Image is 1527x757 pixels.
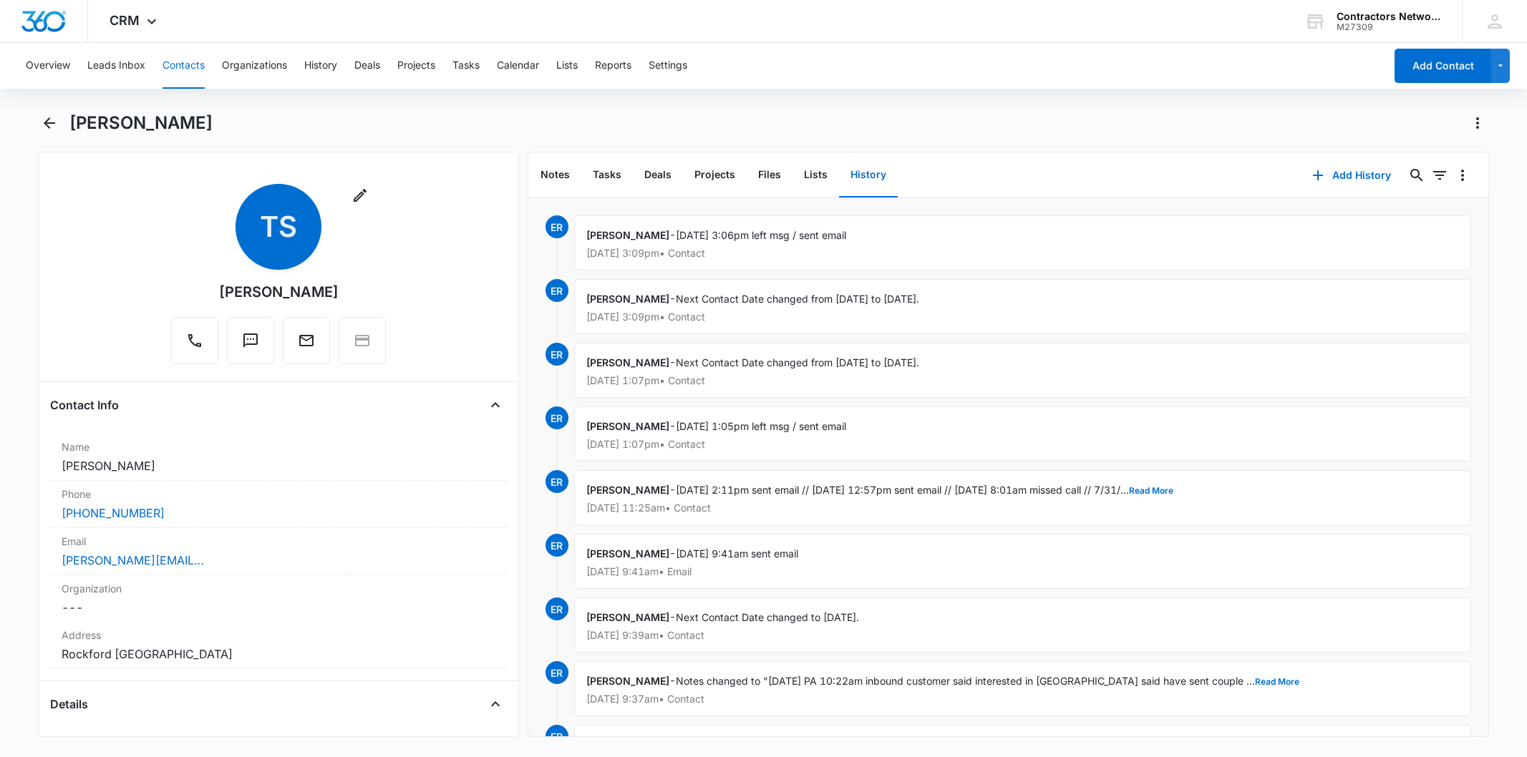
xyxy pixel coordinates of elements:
[586,611,669,623] span: [PERSON_NAME]
[50,481,506,528] div: Phone[PHONE_NUMBER]
[236,184,321,270] span: TS
[62,599,495,616] dd: ---
[87,43,145,89] button: Leads Inbox
[595,43,631,89] button: Reports
[586,439,1459,449] p: [DATE] 1:07pm • Contact
[1405,164,1428,187] button: Search...
[747,153,792,197] button: Files
[586,356,669,368] span: [PERSON_NAME]
[171,317,218,364] button: Call
[1428,164,1451,187] button: Filters
[546,470,568,493] span: ER
[497,43,539,89] button: Calendar
[50,434,506,481] div: Name[PERSON_NAME]
[452,43,480,89] button: Tasks
[546,279,568,302] span: ER
[227,317,274,364] button: Text
[50,396,119,414] h4: Contact Info
[1129,487,1173,495] button: Read More
[163,43,205,89] button: Contacts
[633,153,683,197] button: Deals
[546,725,568,748] span: ER
[546,215,568,238] span: ER
[649,43,687,89] button: Settings
[171,339,218,351] a: Call
[62,487,495,502] label: Phone
[62,581,495,596] label: Organization
[1337,22,1441,32] div: account id
[1298,158,1405,192] button: Add History
[683,153,747,197] button: Projects
[586,248,1459,258] p: [DATE] 3:09pm • Contact
[1466,112,1489,135] button: Actions
[839,153,898,197] button: History
[586,630,1459,640] p: [DATE] 9:39am • Contact
[574,343,1471,398] div: -
[676,611,859,623] span: Next Contact Date changed to [DATE].
[62,534,495,549] label: Email
[574,215,1471,270] div: -
[574,406,1471,461] div: -
[574,661,1471,716] div: -
[574,279,1471,334] div: -
[62,627,495,643] label: Address
[586,376,1459,386] p: [DATE] 1:07pm • Contact
[574,534,1471,589] div: -
[26,43,70,89] button: Overview
[586,293,669,305] span: [PERSON_NAME]
[397,43,435,89] button: Projects
[676,356,919,368] span: Next Contact Date changed from [DATE] to [DATE].
[283,317,330,364] button: Email
[304,43,337,89] button: History
[529,153,581,197] button: Notes
[586,420,669,432] span: [PERSON_NAME]
[62,645,495,663] dd: Rockford [GEOGRAPHIC_DATA]
[50,695,88,713] h4: Details
[50,575,506,622] div: Organization---
[110,13,140,28] span: CRM
[556,43,578,89] button: Lists
[676,293,919,305] span: Next Contact Date changed from [DATE] to [DATE].
[1255,678,1299,686] button: Read More
[586,567,1459,577] p: [DATE] 9:41am • Email
[586,312,1459,322] p: [DATE] 3:09pm • Contact
[586,229,669,241] span: [PERSON_NAME]
[792,153,839,197] button: Lists
[69,112,213,134] h1: [PERSON_NAME]
[574,470,1471,525] div: -
[222,43,287,89] button: Organizations
[62,457,495,474] dd: [PERSON_NAME]
[676,229,846,241] span: [DATE] 3:06pm left msg / sent email
[586,694,1459,704] p: [DATE] 9:37am • Contact
[586,484,669,496] span: [PERSON_NAME]
[676,675,1299,687] span: Notes changed to "[DATE] PA 10:22am inbound customer said interested in [GEOGRAPHIC_DATA] said ha...
[676,484,1173,496] span: [DATE] 2:11pm sent email // [DATE] 12:57pm sent email // [DATE] 8:01am missed call // 7/31/...
[1395,49,1491,83] button: Add Contact
[50,622,506,669] div: AddressRockford [GEOGRAPHIC_DATA]
[546,343,568,366] span: ER
[227,339,274,351] a: Text
[484,394,507,416] button: Close
[50,528,506,575] div: Email[PERSON_NAME][EMAIL_ADDRESS][DOMAIN_NAME]
[38,112,60,135] button: Back
[1451,164,1474,187] button: Overflow Menu
[546,661,568,684] span: ER
[546,597,568,620] span: ER
[1337,11,1441,22] div: account name
[283,339,330,351] a: Email
[586,675,669,687] span: [PERSON_NAME]
[574,597,1471,653] div: -
[586,547,669,560] span: [PERSON_NAME]
[676,420,846,432] span: [DATE] 1:05pm left msg / sent email
[586,503,1459,513] p: [DATE] 11:25am • Contact
[484,693,507,716] button: Close
[546,534,568,557] span: ER
[62,552,205,569] a: [PERSON_NAME][EMAIL_ADDRESS][DOMAIN_NAME]
[581,153,633,197] button: Tasks
[676,547,798,560] span: [DATE] 9:41am sent email
[62,439,495,454] label: Name
[546,406,568,429] span: ER
[219,281,339,303] div: [PERSON_NAME]
[354,43,380,89] button: Deals
[62,504,165,522] a: [PHONE_NUMBER]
